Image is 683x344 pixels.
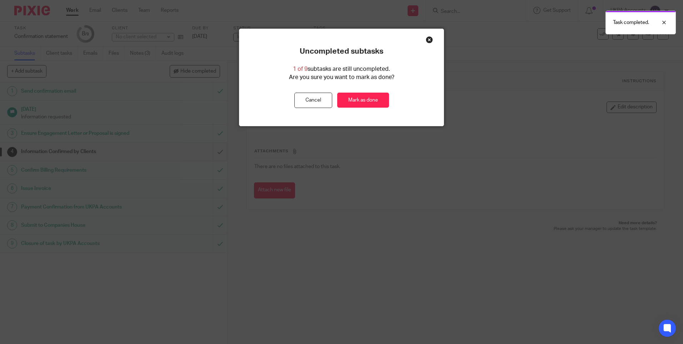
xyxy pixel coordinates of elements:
[426,36,433,43] div: Close this dialog window
[289,73,394,82] p: Are you sure you want to mark as done?
[300,47,383,56] p: Uncompleted subtasks
[613,19,649,26] p: Task completed.
[337,93,389,108] a: Mark as done
[294,93,332,108] button: Cancel
[293,66,308,72] span: 1 of 9
[293,65,390,73] p: subtasks are still uncompleted.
